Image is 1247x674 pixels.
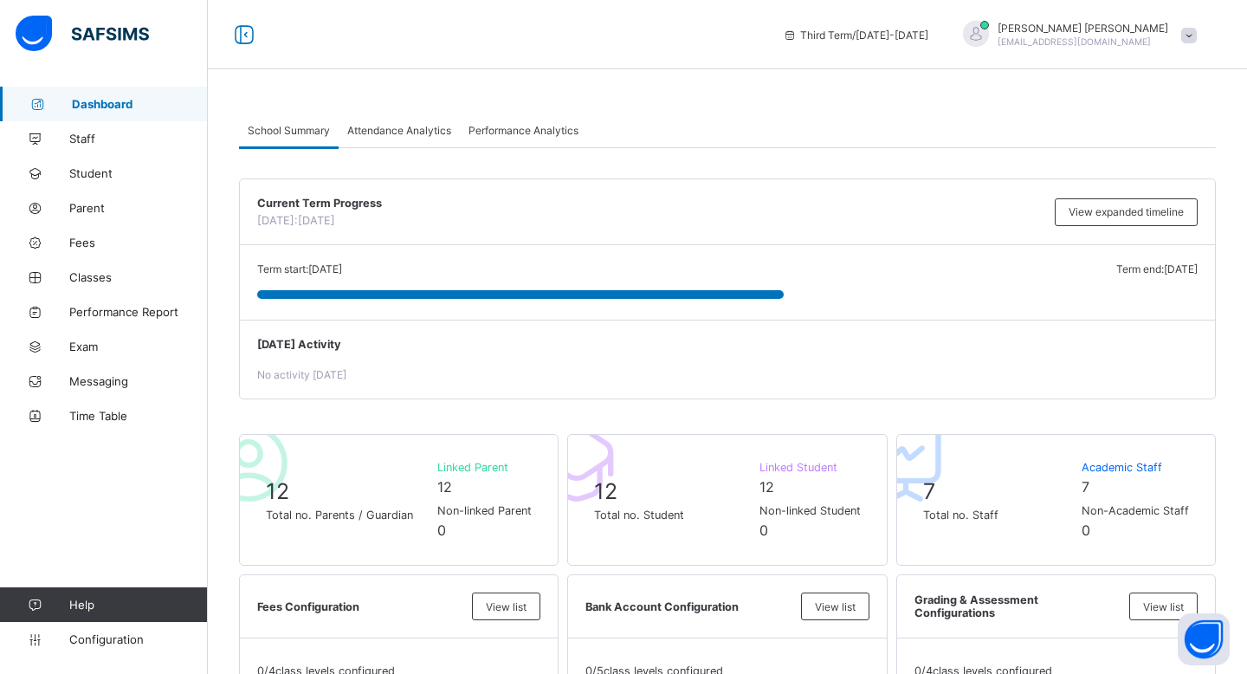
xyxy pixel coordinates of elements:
[1082,504,1189,517] span: Non-Academic Staff
[783,29,928,42] span: session/term information
[257,338,1198,351] span: [DATE] Activity
[585,600,791,613] span: Bank Account Configuration
[914,593,1121,619] span: Grading & Assessment Configurations
[1178,613,1230,665] button: Open asap
[437,504,532,517] span: Non-linked Parent
[69,374,208,388] span: Messaging
[69,236,208,250] span: Fees
[759,504,861,517] span: Non-linked Student
[69,132,208,146] span: Staff
[946,21,1205,49] div: MOHAMEDMOHAMED
[1082,478,1089,496] span: 7
[1082,522,1090,539] span: 0
[248,124,330,137] span: School Summary
[347,124,451,137] span: Attendance Analytics
[266,509,429,522] span: Total no. Parents / Guardian
[257,368,346,381] span: No activity [DATE]
[69,201,208,215] span: Parent
[759,461,861,474] span: Linked Student
[69,409,208,423] span: Time Table
[69,598,207,612] span: Help
[257,197,1046,210] span: Current Term Progress
[594,478,617,504] span: 12
[1143,600,1184,613] span: View list
[468,124,578,137] span: Performance Analytics
[437,478,452,496] span: 12
[486,600,527,613] span: View list
[266,478,289,504] span: 12
[923,509,1073,522] span: Total no. Staff
[759,478,774,496] span: 12
[1082,461,1189,474] span: Academic Staff
[69,166,208,180] span: Student
[998,22,1168,35] span: [PERSON_NAME] [PERSON_NAME]
[16,16,149,52] img: safsims
[69,340,208,353] span: Exam
[923,478,935,504] span: 7
[257,262,342,275] span: Term start: [DATE]
[257,214,335,227] span: [DATE]: [DATE]
[69,270,208,284] span: Classes
[72,97,208,111] span: Dashboard
[1116,262,1198,275] span: Term end: [DATE]
[998,36,1151,47] span: [EMAIL_ADDRESS][DOMAIN_NAME]
[437,522,446,539] span: 0
[437,461,532,474] span: Linked Parent
[594,509,750,522] span: Total no. Student
[257,600,463,613] span: Fees Configuration
[1069,205,1184,218] span: View expanded timeline
[69,632,207,646] span: Configuration
[69,305,208,319] span: Performance Report
[815,600,856,613] span: View list
[759,522,768,539] span: 0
